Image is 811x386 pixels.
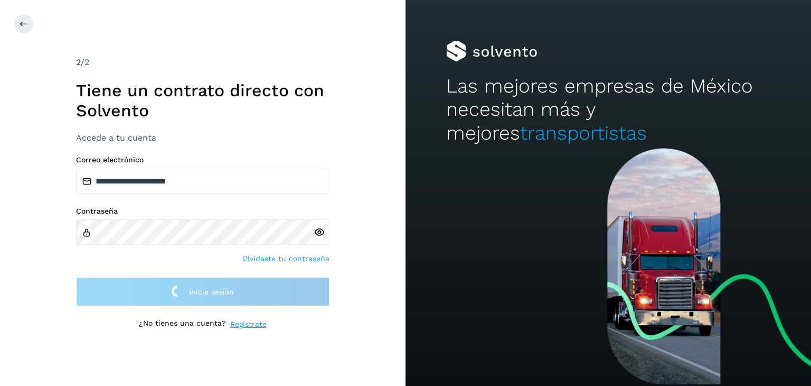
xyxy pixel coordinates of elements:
button: Inicia sesión [76,277,329,306]
span: Inicia sesión [189,288,234,296]
p: ¿No tienes una cuenta? [139,319,226,330]
span: 2 [76,57,81,67]
a: Olvidaste tu contraseña [242,253,329,264]
h3: Accede a tu cuenta [76,133,329,143]
label: Correo electrónico [76,155,329,164]
h2: Las mejores empresas de México necesitan más y mejores [446,75,770,145]
div: /2 [76,56,329,69]
h1: Tiene un contrato directo con Solvento [76,80,329,121]
a: Regístrate [230,319,267,330]
span: transportistas [520,122,647,144]
label: Contraseña [76,207,329,216]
